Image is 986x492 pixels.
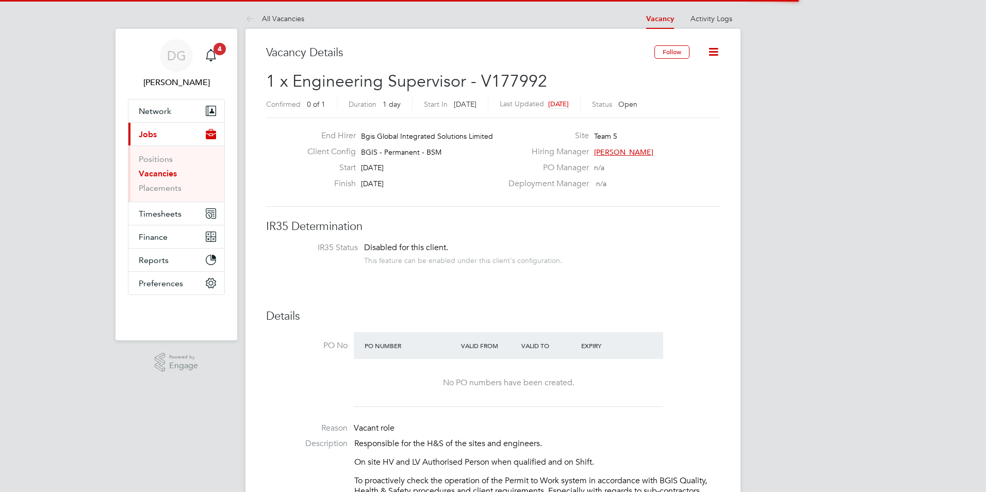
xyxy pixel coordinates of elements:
span: [DATE] [361,179,384,188]
span: DG [167,49,186,62]
label: Site [502,130,589,141]
label: End Hirer [299,130,356,141]
a: Powered byEngage [155,353,199,372]
button: Reports [128,249,224,271]
label: Duration [349,100,376,109]
label: Hiring Manager [502,146,589,157]
button: Finance [128,225,224,248]
label: PO Manager [502,162,589,173]
a: Vacancies [139,169,177,178]
a: 4 [201,39,221,72]
a: DG[PERSON_NAME] [128,39,225,89]
button: Jobs [128,123,224,145]
span: Timesheets [139,209,182,219]
div: Jobs [128,145,224,202]
h3: Vacancy Details [266,45,654,60]
label: Finish [299,178,356,189]
a: Activity Logs [691,14,732,23]
a: Placements [139,183,182,193]
div: Valid From [458,336,519,355]
button: Timesheets [128,202,224,225]
label: Reason [266,423,348,434]
a: Positions [139,154,173,164]
label: Start In [424,100,448,109]
button: Follow [654,45,689,59]
span: Network [139,106,171,116]
span: Open [618,100,637,109]
div: No PO numbers have been created. [364,378,653,388]
a: All Vacancies [245,14,304,23]
label: Status [592,100,612,109]
label: Confirmed [266,100,301,109]
a: Vacancy [646,14,674,23]
span: Powered by [169,353,198,362]
label: Client Config [299,146,356,157]
span: 1 x Engineering Supervisor - V177992 [266,71,547,91]
span: Team 5 [594,132,617,141]
p: On site HV and LV Authorised Person when qualified and on Shift. [354,457,720,468]
span: Bgis Global Integrated Solutions Limited [361,132,493,141]
div: Valid To [519,336,579,355]
div: PO Number [362,336,458,355]
div: Expiry [579,336,639,355]
div: This feature can be enabled under this client's configuration. [364,253,562,265]
span: Jobs [139,129,157,139]
span: Preferences [139,278,183,288]
nav: Main navigation [116,29,237,340]
span: Daniel Gwynn [128,76,225,89]
span: Finance [139,232,168,242]
h3: Details [266,309,720,324]
span: [PERSON_NAME] [594,147,653,157]
span: [DATE] [548,100,569,108]
label: PO No [266,340,348,351]
label: Start [299,162,356,173]
label: Deployment Manager [502,178,589,189]
span: BGIS - Permanent - BSM [361,147,441,157]
label: Description [266,438,348,449]
label: IR35 Status [276,242,358,253]
a: Go to home page [128,305,225,322]
button: Network [128,100,224,122]
button: Preferences [128,272,224,294]
span: [DATE] [454,100,476,109]
span: Disabled for this client. [364,242,448,253]
p: Responsible for the H&S of the sites and engineers. [354,438,720,449]
span: 0 of 1 [307,100,325,109]
span: 4 [213,43,226,55]
span: n/a [596,179,606,188]
span: 1 day [383,100,401,109]
span: Engage [169,362,198,370]
span: Vacant role [354,423,395,433]
label: Last Updated [500,99,544,108]
span: n/a [594,163,604,172]
h3: IR35 Determination [266,219,720,234]
span: Reports [139,255,169,265]
span: [DATE] [361,163,384,172]
img: fastbook-logo-retina.png [128,305,225,322]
